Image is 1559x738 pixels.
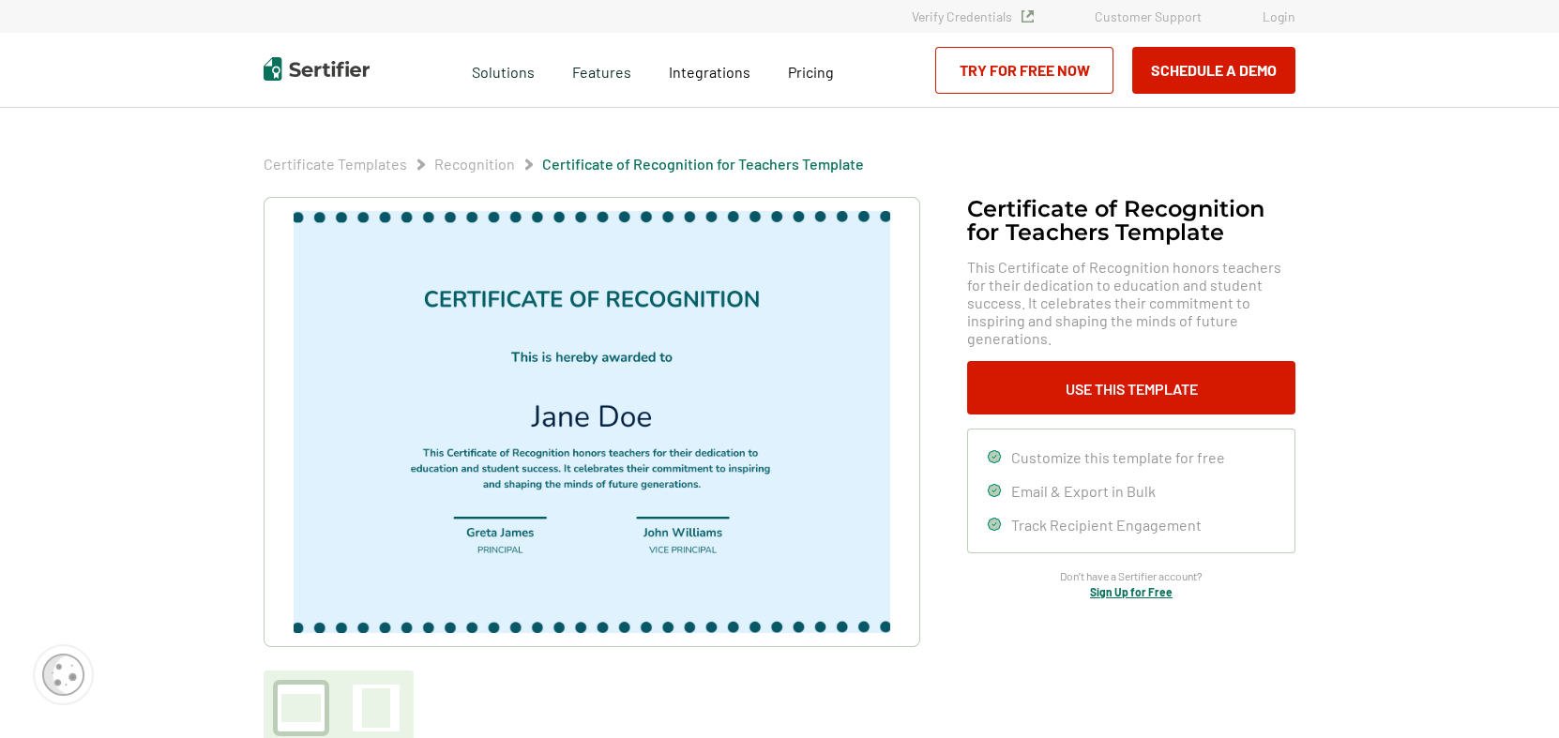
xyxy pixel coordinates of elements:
span: Features [572,58,631,82]
h1: Certificate of Recognition for Teachers Template [967,197,1295,244]
a: Certificate Templates [264,155,407,173]
img: Certificate of Recognition for Teachers Template [294,211,890,633]
img: Cookie Popup Icon [42,654,84,696]
a: Customer Support [1095,8,1202,24]
a: Pricing [788,58,834,82]
span: Solutions [472,58,535,82]
span: Certificate Templates [264,155,407,173]
img: Sertifier | Digital Credentialing Platform [264,57,370,81]
span: Recognition [434,155,515,173]
button: Schedule a Demo [1132,47,1295,94]
span: Track Recipient Engagement [1011,516,1202,534]
img: Verified [1022,10,1034,23]
a: Recognition [434,155,515,173]
span: Certificate of Recognition for Teachers Template [542,155,864,173]
span: Customize this template for free [1011,448,1225,466]
a: Sign Up for Free [1090,585,1173,598]
span: This Certificate of Recognition honors teachers for their dedication to education and student suc... [967,258,1295,347]
span: Don’t have a Sertifier account? [1060,567,1203,585]
a: Verify Credentials [912,8,1034,24]
div: Breadcrumb [264,155,864,173]
span: Email & Export in Bulk [1011,482,1156,500]
span: Pricing [788,63,834,81]
a: Login [1263,8,1295,24]
a: Certificate of Recognition for Teachers Template [542,155,864,173]
button: Use This Template [967,361,1295,414]
a: Try for Free Now [935,47,1113,94]
span: Integrations [669,63,750,81]
iframe: Chat Widget [1465,648,1559,738]
a: Integrations [669,58,750,82]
